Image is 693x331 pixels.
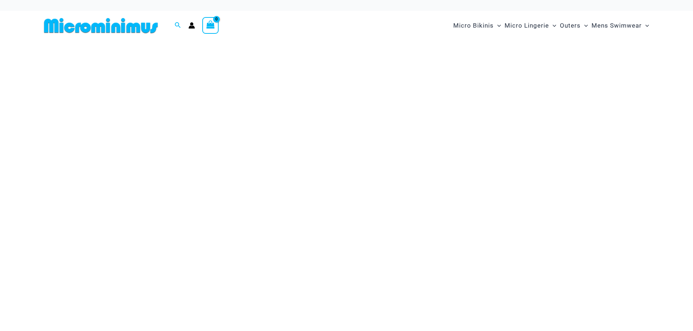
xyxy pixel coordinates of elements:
a: View Shopping Cart, empty [202,17,219,34]
a: Account icon link [188,22,195,29]
span: Menu Toggle [494,16,501,35]
span: Outers [560,16,581,35]
a: Search icon link [175,21,181,30]
a: Micro LingerieMenu ToggleMenu Toggle [503,15,558,37]
span: Micro Lingerie [505,16,549,35]
a: Micro BikinisMenu ToggleMenu Toggle [451,15,503,37]
img: MM SHOP LOGO FLAT [41,17,161,34]
span: Mens Swimwear [592,16,642,35]
a: Mens SwimwearMenu ToggleMenu Toggle [590,15,651,37]
span: Menu Toggle [642,16,649,35]
nav: Site Navigation [450,13,652,38]
span: Micro Bikinis [453,16,494,35]
span: Menu Toggle [549,16,556,35]
a: OutersMenu ToggleMenu Toggle [558,15,590,37]
span: Menu Toggle [581,16,588,35]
